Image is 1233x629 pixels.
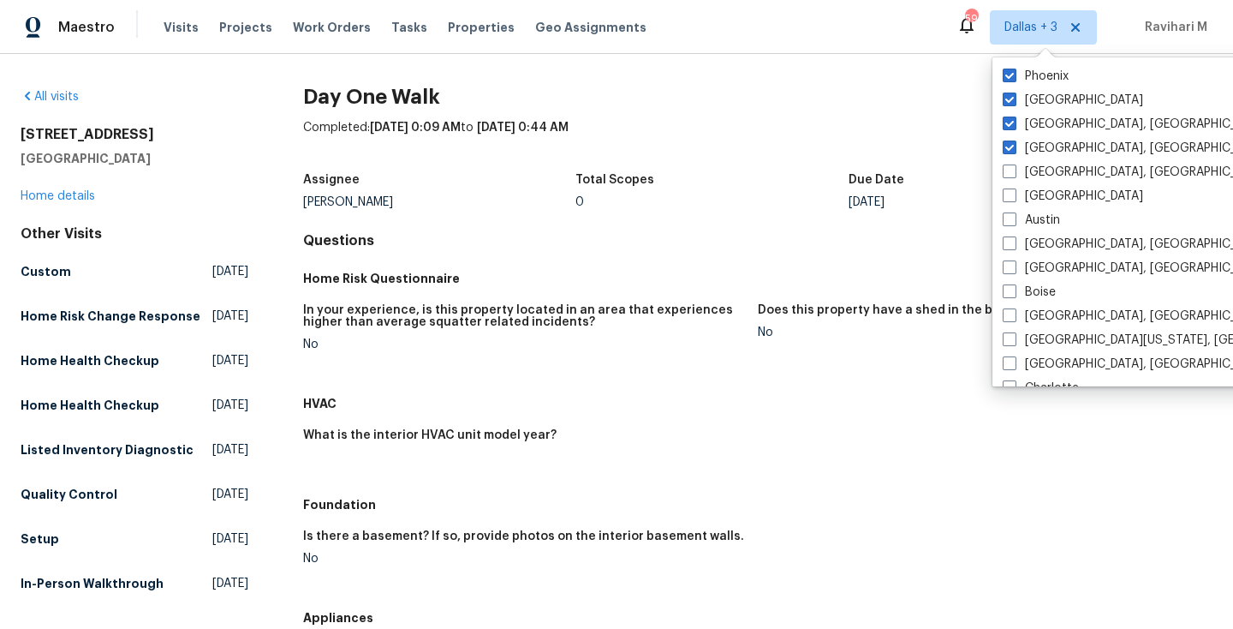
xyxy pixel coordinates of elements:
h5: What is the interior HVAC unit model year? [303,429,557,441]
span: Work Orders [293,19,371,36]
span: [DATE] [212,397,248,414]
span: [DATE] 0:44 AM [477,122,569,134]
div: No [303,338,744,350]
h2: [STREET_ADDRESS] [21,126,248,143]
a: Home Risk Change Response[DATE] [21,301,248,332]
h5: [GEOGRAPHIC_DATA] [21,150,248,167]
span: Maestro [58,19,115,36]
a: Home Health Checkup[DATE] [21,390,248,421]
span: [DATE] [212,575,248,592]
a: Home Health Checkup[DATE] [21,345,248,376]
div: [DATE] [849,196,1122,208]
span: [DATE] [212,441,248,458]
a: In-Person Walkthrough[DATE] [21,568,248,599]
h5: Home Health Checkup [21,352,159,369]
span: [DATE] [212,308,248,325]
h5: Due Date [849,174,904,186]
a: Quality Control[DATE] [21,479,248,510]
span: Tasks [391,21,427,33]
h5: Setup [21,530,59,548]
h5: Custom [21,263,71,280]
h5: Total Scopes [575,174,654,186]
h5: Home Risk Questionnaire [303,270,1212,287]
span: Ravihari M [1138,19,1207,36]
span: Visits [164,19,199,36]
span: Geo Assignments [535,19,646,36]
div: Other Visits [21,225,248,243]
span: [DATE] [212,530,248,548]
label: [GEOGRAPHIC_DATA] [1003,188,1143,205]
div: No [758,326,1199,338]
label: Phoenix [1003,68,1069,85]
span: Dallas + 3 [1004,19,1057,36]
h4: Questions [303,232,1212,249]
h5: Quality Control [21,486,117,503]
h5: In-Person Walkthrough [21,575,164,592]
h5: HVAC [303,395,1212,412]
div: 59 [965,10,977,27]
a: Home details [21,190,95,202]
h5: In your experience, is this property located in an area that experiences higher than average squa... [303,304,744,328]
div: Completed: to [303,119,1212,164]
span: [DATE] [212,486,248,503]
div: 0 [575,196,849,208]
h5: Foundation [303,496,1212,513]
span: Projects [219,19,272,36]
label: Boise [1003,284,1056,301]
a: All visits [21,91,79,103]
h5: Home Health Checkup [21,397,159,414]
label: [GEOGRAPHIC_DATA] [1003,92,1143,109]
span: [DATE] [212,263,248,280]
span: Properties [448,19,515,36]
h5: Appliances [303,609,1212,626]
a: Setup[DATE] [21,524,248,554]
div: [PERSON_NAME] [303,196,576,208]
h5: Home Risk Change Response [21,308,200,325]
span: [DATE] 0:09 AM [370,122,461,134]
a: Listed Inventory Diagnostic[DATE] [21,434,248,465]
label: Austin [1003,212,1060,229]
span: [DATE] [212,352,248,369]
h5: Listed Inventory Diagnostic [21,441,194,458]
h2: Day One Walk [303,88,1212,105]
div: No [303,553,744,565]
h5: Assignee [303,174,360,186]
label: Charlotte [1003,380,1079,397]
a: Custom[DATE] [21,256,248,287]
h5: Does this property have a shed in the backyard? [758,304,1048,316]
h5: Is there a basement? If so, provide photos on the interior basement walls. [303,530,744,542]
